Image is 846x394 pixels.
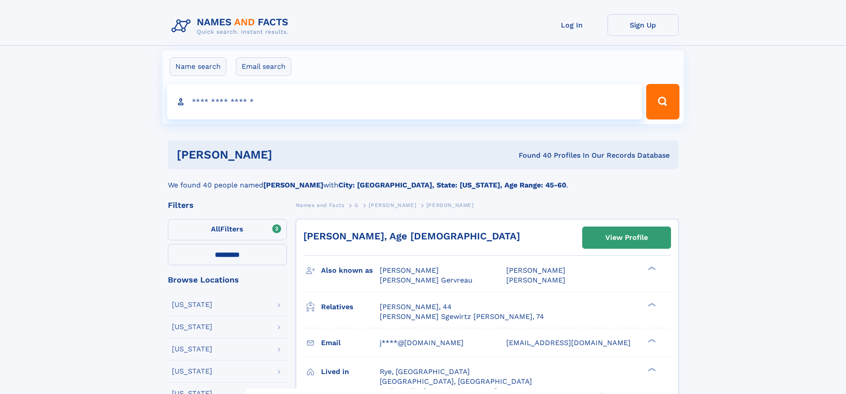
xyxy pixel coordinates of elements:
[380,276,473,284] span: [PERSON_NAME] Gervreau
[369,199,416,211] a: [PERSON_NAME]
[369,202,416,208] span: [PERSON_NAME]
[321,335,380,350] h3: Email
[646,84,679,119] button: Search Button
[426,202,474,208] span: [PERSON_NAME]
[338,181,566,189] b: City: [GEOGRAPHIC_DATA], State: [US_STATE], Age Range: 45-60
[168,219,287,240] label: Filters
[646,338,656,343] div: ❯
[211,225,220,233] span: All
[380,302,452,312] a: [PERSON_NAME], 44
[605,227,648,248] div: View Profile
[168,201,287,209] div: Filters
[536,14,608,36] a: Log In
[506,276,565,284] span: [PERSON_NAME]
[380,367,470,376] span: Rye, [GEOGRAPHIC_DATA]
[172,346,212,353] div: [US_STATE]
[646,266,656,271] div: ❯
[380,312,544,322] a: [PERSON_NAME] Sgewirtz [PERSON_NAME], 74
[168,169,679,191] div: We found 40 people named with .
[263,181,323,189] b: [PERSON_NAME]
[354,202,359,208] span: G
[170,57,226,76] label: Name search
[172,301,212,308] div: [US_STATE]
[506,266,565,275] span: [PERSON_NAME]
[395,151,670,160] div: Found 40 Profiles In Our Records Database
[583,227,671,248] a: View Profile
[380,377,532,386] span: [GEOGRAPHIC_DATA], [GEOGRAPHIC_DATA]
[354,199,359,211] a: G
[177,149,396,160] h1: [PERSON_NAME]
[321,263,380,278] h3: Also known as
[236,57,291,76] label: Email search
[168,276,287,284] div: Browse Locations
[321,364,380,379] h3: Lived in
[321,299,380,314] h3: Relatives
[646,366,656,372] div: ❯
[303,231,520,242] a: [PERSON_NAME], Age [DEMOGRAPHIC_DATA]
[172,368,212,375] div: [US_STATE]
[506,338,631,347] span: [EMAIL_ADDRESS][DOMAIN_NAME]
[380,266,439,275] span: [PERSON_NAME]
[646,302,656,307] div: ❯
[608,14,679,36] a: Sign Up
[172,323,212,330] div: [US_STATE]
[168,14,296,38] img: Logo Names and Facts
[167,84,643,119] input: search input
[296,199,345,211] a: Names and Facts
